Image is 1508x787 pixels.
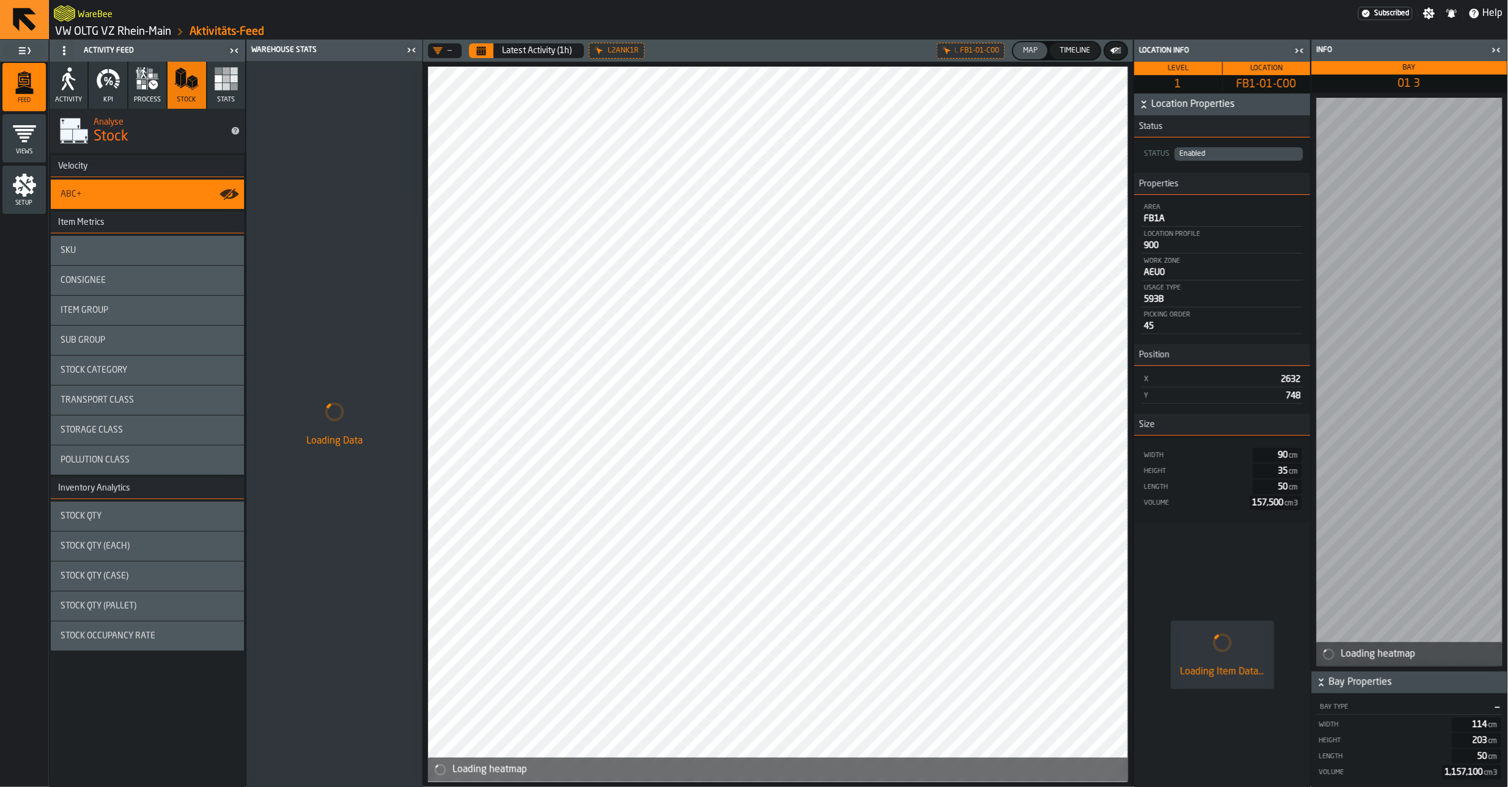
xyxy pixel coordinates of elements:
[1134,420,1155,430] span: Size
[51,532,244,561] div: stat-Stock Qty (EACH)
[61,601,234,611] div: Title
[1144,203,1301,211] div: Area
[61,395,234,405] div: Title
[1144,295,1164,304] span: 593B
[1329,675,1505,690] span: Bay Properties
[1144,375,1276,384] div: X
[226,43,243,58] label: button-toggle-Close me
[61,455,234,465] div: Title
[1318,733,1501,748] div: StatList-item-Height
[61,306,234,315] div: Title
[1143,499,1245,507] div: Volume
[61,276,106,285] span: Consignee
[1134,122,1163,131] span: Status
[1144,268,1165,277] span: AEU0
[1418,7,1440,20] label: button-toggle-Settings
[1142,200,1303,227] div: StatList-item-Area
[1291,43,1308,58] label: button-toggle-Close me
[61,335,234,345] div: Title
[1318,769,1438,777] div: Volume
[1358,7,1413,20] a: link-to-/wh/i/44979e6c-6f66-405e-9874-c1e29f02a54a/settings/billing
[190,25,264,38] a: link-to-/wh/i/44979e6c-6f66-405e-9874-c1e29f02a54a/feed/cb2375cd-a213-45f6-a9a8-871f1953d9f6
[1018,46,1043,55] div: Map
[453,763,1123,777] div: Loading heatmap
[1144,284,1301,292] div: Usage Type
[1144,311,1301,319] div: Picking Order
[2,166,46,214] li: menu Setup
[1180,150,1298,158] div: DropdownMenuValue-Enabled
[51,562,244,591] div: stat-Stock Qty (CASE)
[469,43,584,58] div: Select date range
[54,2,75,24] a: logo-header
[51,161,95,171] div: Velocity
[134,96,161,104] span: process
[61,276,234,285] div: Title
[1142,387,1303,404] div: StatList-item-Y
[51,386,244,415] div: stat-Transport Class
[61,571,128,581] span: Stock Qty (CASE)
[51,445,244,475] div: stat-Pollution Class
[1403,64,1416,71] span: Bay
[1441,7,1463,20] label: button-toggle-Notifications
[61,541,130,551] span: Stock Qty (EACH)
[1314,77,1505,90] span: 01 3
[61,189,234,199] div: Title
[54,24,778,39] nav: Breadcrumb
[61,571,234,581] div: Title
[51,415,244,445] div: stat-Storage Class
[1318,753,1447,761] div: Length
[52,41,226,60] div: Activity Feed
[61,335,105,345] span: Sub Group
[55,25,171,38] a: link-to-/wh/i/44979e6c-6f66-405e-9874-c1e29f02a54a/simulations
[2,97,46,104] span: Feed
[960,46,999,55] span: FB1-01-C00
[1134,344,1310,366] h3: title-section-Position
[217,96,235,104] span: Stats
[51,266,244,295] div: stat-Consignee
[1134,350,1170,360] span: Position
[51,591,244,621] div: stat-Stock Qty (PALLET)
[61,541,234,551] div: Title
[1286,392,1301,400] span: 748
[2,114,46,163] li: menu Views
[1143,483,1248,491] div: Length
[61,246,234,255] div: Title
[61,511,102,521] span: Stock Qty
[256,434,413,448] div: Loading Data
[1144,392,1281,400] div: Y
[1278,467,1299,475] span: 35
[1341,647,1498,662] div: Loading heatmap
[1143,452,1248,459] div: Width
[1252,499,1299,507] span: 157,500
[1143,480,1302,494] div: StatList-item-Length
[61,246,76,255] span: SKU
[1285,500,1298,507] span: cm3
[1358,7,1413,20] div: Menu Subscription
[1142,280,1303,307] div: StatList-item-Usage Type
[1105,42,1127,59] button: button-
[1318,765,1501,780] div: StatList-item-Volume
[1168,65,1189,72] span: Level
[1225,78,1309,91] span: FB1-01-C00
[1142,147,1303,161] div: StatusDropdownMenuValue-Enabled
[61,455,130,465] span: Pollution Class
[2,148,46,155] span: Views
[1181,665,1265,679] div: Loading Item Data...
[61,631,234,641] div: Title
[594,46,604,56] div: Hide filter
[1137,46,1291,55] div: Location Info
[94,127,128,147] span: Stock
[61,189,81,199] span: ABC+
[61,511,234,521] div: Title
[94,115,221,127] h2: Sub Title
[1318,721,1447,729] div: Width
[51,326,244,355] div: stat-Sub Group
[469,43,493,58] button: Select date range Select date range
[1473,720,1499,729] span: 114
[1013,42,1048,59] button: button-Map
[1289,484,1298,491] span: cm
[433,46,452,56] div: DropdownMenuValue-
